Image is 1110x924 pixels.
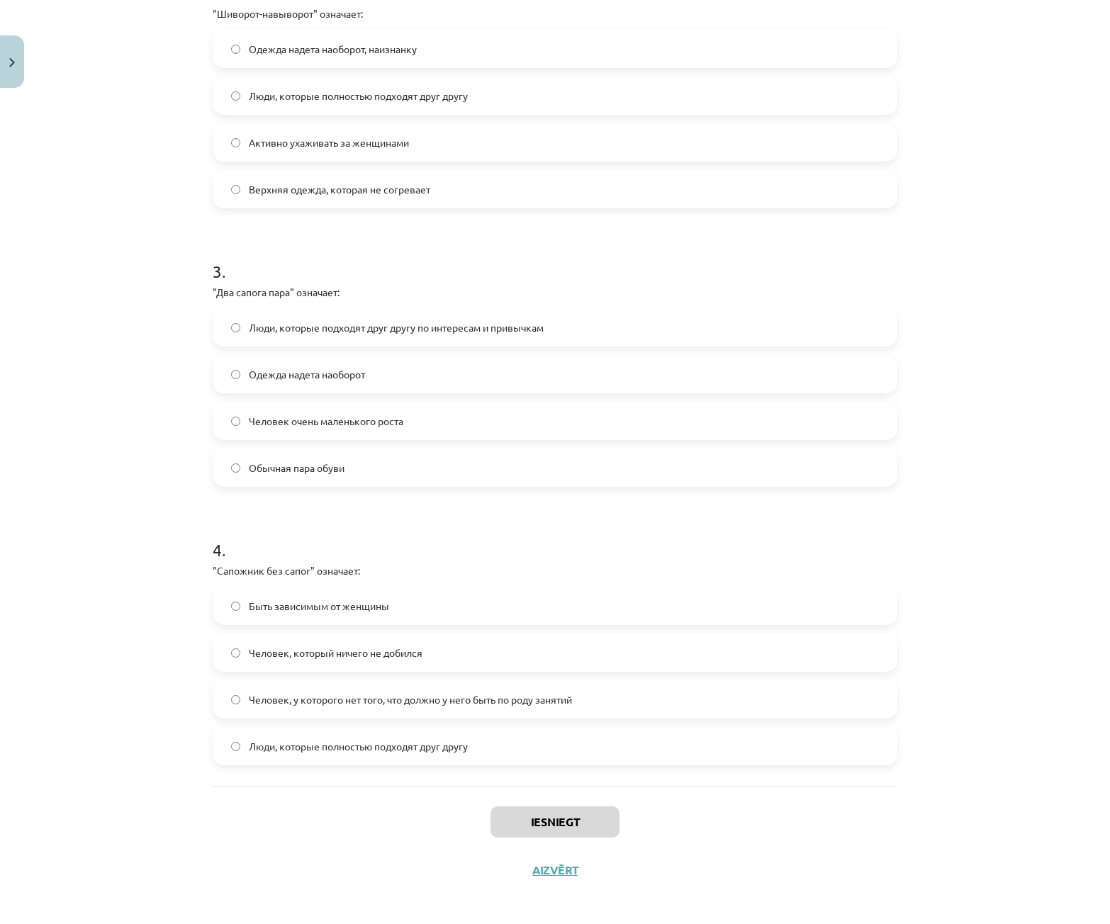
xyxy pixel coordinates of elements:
[213,515,897,559] h1: 4 .
[249,320,544,335] span: Люди, которые подходят друг другу по интересам и привычкам
[231,742,240,751] input: Люди, которые полностью подходят друг другу
[249,461,344,475] span: Обычная пара обуви
[249,182,430,197] span: Верхняя одежда, которая не согревает
[213,237,897,281] h1: 3 .
[249,367,365,382] span: Одежда надета наоборот
[231,370,240,379] input: Одежда надета наоборот
[213,285,897,300] p: "Два сапога пара" означает:
[231,91,240,101] input: Люди, которые полностью подходят друг другу
[213,563,897,578] p: "Сапожник без сапог" означает:
[249,692,572,707] span: Человек, у которого нет того, что должно у него быть по роду занятий
[231,138,240,147] input: Активно ухаживать за женщинами
[231,417,240,426] input: Человек очень маленького роста
[231,648,240,658] input: Человек, который ничего не добился
[249,135,409,150] span: Активно ухаживать за женщинами
[528,863,582,877] button: Aizvērt
[231,463,240,473] input: Обычная пара обуви
[9,58,15,67] img: icon-close-lesson-0947bae3869378f0d4975bcd49f059093ad1ed9edebbc8119c70593378902aed.svg
[231,602,240,611] input: Быть зависимым от женщины
[231,695,240,704] input: Человек, у которого нет того, что должно у него быть по роду занятий
[231,185,240,194] input: Верхняя одежда, которая не согревает
[249,646,422,660] span: Человек, который ничего не добился
[249,89,468,103] span: Люди, которые полностью подходят друг другу
[231,323,240,332] input: Люди, которые подходят друг другу по интересам и привычкам
[249,599,389,614] span: Быть зависимым от женщины
[213,6,897,21] p: "Шиворот-навыворот" означает:
[249,42,417,57] span: Одежда надета наоборот, наизнанку
[249,414,403,429] span: Человек очень маленького роста
[490,806,620,838] button: Iesniegt
[231,45,240,54] input: Одежда надета наоборот, наизнанку
[249,739,468,754] span: Люди, которые полностью подходят друг другу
